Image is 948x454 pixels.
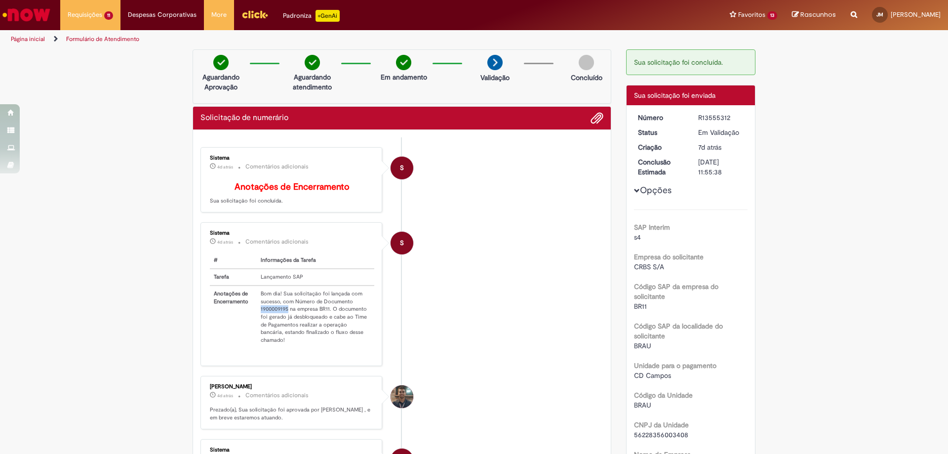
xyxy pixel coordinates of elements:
[235,181,350,193] b: Anotações de Encerramento
[634,420,689,429] b: CNPJ da Unidade
[217,393,233,399] time: 26/09/2025 08:29:09
[210,286,257,348] th: Anotações de Encerramento
[210,447,374,453] div: Sistema
[210,182,374,205] p: Sua solicitação foi concluída.
[400,156,404,180] span: S
[104,11,113,20] span: 11
[66,35,139,43] a: Formulário de Atendimento
[241,7,268,22] img: click_logo_yellow_360x200.png
[217,164,233,170] span: 4d atrás
[626,49,756,75] div: Sua solicitação foi concluída.
[391,385,413,408] div: Gabriel Pessoa Rocha Tolentino De Souza
[634,371,671,380] span: CD Campos
[591,112,603,124] button: Adicionar anexos
[634,341,651,350] span: BRAU
[571,73,602,83] p: Concluído
[210,384,374,390] div: [PERSON_NAME]
[634,223,670,232] b: SAP Interim
[396,55,411,70] img: check-circle-green.png
[210,269,257,286] th: Tarefa
[634,262,664,271] span: CRBS S/A
[631,142,691,152] dt: Criação
[391,232,413,254] div: System
[381,72,427,82] p: Em andamento
[634,302,647,311] span: BR11
[213,55,229,70] img: check-circle-green.png
[210,406,374,421] p: Prezado(a), Sua solicitação foi aprovada por [PERSON_NAME] , e em breve estaremos atuando.
[634,252,704,261] b: Empresa do solicitante
[698,157,744,177] div: [DATE] 11:55:38
[480,73,510,83] p: Validação
[211,10,227,20] span: More
[210,155,374,161] div: Sistema
[487,55,503,70] img: arrow-next.png
[288,72,336,92] p: Aguardando atendimento
[391,157,413,179] div: System
[767,11,777,20] span: 13
[792,10,836,20] a: Rascunhos
[217,239,233,245] time: 26/09/2025 09:08:06
[217,393,233,399] span: 4d atrás
[257,286,374,348] td: Bom dia! Sua solicitação foi lançada com sucesso, com Número de Documento 1900009195 na empresa B...
[634,233,641,242] span: s4
[698,127,744,137] div: Em Validação
[698,142,744,152] div: 22/09/2025 13:55:34
[128,10,197,20] span: Despesas Corporativas
[245,391,309,400] small: Comentários adicionais
[245,163,309,171] small: Comentários adicionais
[579,55,594,70] img: img-circle-grey.png
[631,113,691,123] dt: Número
[11,35,45,43] a: Página inicial
[1,5,52,25] img: ServiceNow
[197,72,245,92] p: Aguardando Aprovação
[634,401,651,410] span: BRAU
[891,10,941,19] span: [PERSON_NAME]
[634,361,716,370] b: Unidade para o pagamento
[698,143,721,152] time: 22/09/2025 13:55:34
[400,231,404,255] span: S
[634,391,693,400] b: Código da Unidade
[200,114,288,123] h2: Solicitação de numerário Histórico de tíquete
[634,322,723,340] b: Código SAP da localidade do solicitante
[283,10,340,22] div: Padroniza
[210,252,257,269] th: #
[257,269,374,286] td: Lançamento SAP
[68,10,102,20] span: Requisições
[217,164,233,170] time: 26/09/2025 09:08:08
[634,282,718,301] b: Código SAP da empresa do solicitante
[7,30,625,48] ul: Trilhas de página
[631,157,691,177] dt: Conclusão Estimada
[738,10,765,20] span: Favoritos
[257,252,374,269] th: Informações da Tarefa
[876,11,883,18] span: JM
[698,143,721,152] span: 7d atrás
[698,113,744,123] div: R13555312
[217,239,233,245] span: 4d atrás
[316,10,340,22] p: +GenAi
[631,127,691,137] dt: Status
[210,230,374,236] div: Sistema
[245,238,309,246] small: Comentários adicionais
[634,91,715,100] span: Sua solicitação foi enviada
[305,55,320,70] img: check-circle-green.png
[800,10,836,19] span: Rascunhos
[634,430,688,439] span: 56228356003408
